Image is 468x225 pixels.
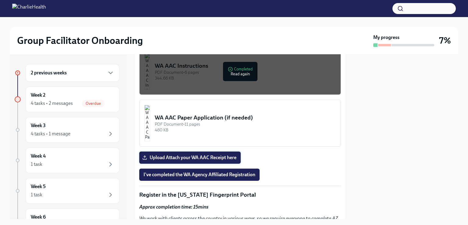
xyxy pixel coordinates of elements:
[155,70,336,75] div: PDF Document • 6 pages
[155,114,336,122] div: WA AAC Paper Application (if needed)
[31,92,45,98] h6: Week 2
[155,127,336,133] div: 480 KB
[31,70,67,76] h6: 2 previous weeks
[31,122,46,129] h6: Week 3
[17,34,143,47] h2: Group Facilitator Onboarding
[139,48,341,95] button: WA AAC InstructionsPDF Document•6 pages344.66 KBCompletedRead again
[15,87,119,112] a: Week 24 tasks • 2 messagesOverdue
[144,53,150,90] img: WA AAC Instructions
[31,191,42,198] div: 1 task
[15,178,119,204] a: Week 51 task
[155,62,336,70] div: WA AAC Instructions
[144,155,236,161] span: Upload Attach your WA AAC Receipt here
[31,130,70,137] div: 4 tasks • 1 message
[139,204,208,210] strong: Approx completion time: 15mins
[373,34,399,41] strong: My progress
[144,172,255,178] span: I've completed the WA Agency Affiliated Registration
[139,152,241,164] label: Upload Attach your WA AAC Receipt here
[139,169,260,181] button: I've completed the WA Agency Affiliated Registration
[439,35,451,46] h3: 7%
[139,100,341,147] button: WA AAC Paper Application (if needed)PDF Document•11 pages480 KB
[82,101,105,106] span: Overdue
[31,153,46,159] h6: Week 4
[31,161,42,168] div: 1 task
[15,148,119,173] a: Week 41 task
[31,100,73,107] div: 4 tasks • 2 messages
[144,105,150,141] img: WA AAC Paper Application (if needed)
[139,191,341,199] p: Register in the [US_STATE] Fingerprint Portal
[12,4,46,13] img: CharlieHealth
[31,214,46,220] h6: Week 6
[26,64,119,82] div: 2 previous weeks
[155,75,336,81] div: 344.66 KB
[31,183,46,190] h6: Week 5
[155,121,336,127] div: PDF Document • 11 pages
[15,117,119,143] a: Week 34 tasks • 1 message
